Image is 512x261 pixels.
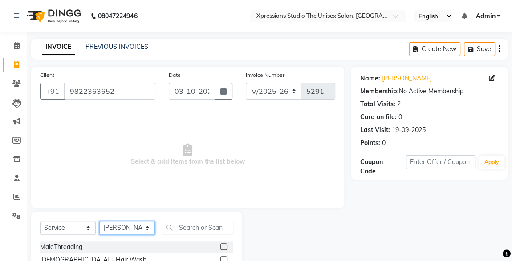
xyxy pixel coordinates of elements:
[64,83,155,100] input: Search by Name/Mobile/Email/Code
[40,242,82,252] div: MaleThreading
[169,71,181,79] label: Date
[360,157,406,176] div: Coupon Code
[360,87,398,96] div: Membership:
[360,112,396,122] div: Card on file:
[475,12,495,21] span: Admin
[162,221,233,234] input: Search or Scan
[360,138,380,148] div: Points:
[42,39,75,55] a: INVOICE
[98,4,137,28] b: 08047224946
[464,42,495,56] button: Save
[23,4,84,28] img: logo
[409,42,460,56] button: Create New
[40,83,65,100] button: +91
[246,71,284,79] label: Invoice Number
[397,100,400,109] div: 2
[382,74,431,83] a: [PERSON_NAME]
[360,125,390,135] div: Last Visit:
[479,156,504,169] button: Apply
[360,74,380,83] div: Name:
[382,138,385,148] div: 0
[406,155,475,169] input: Enter Offer / Coupon Code
[360,100,395,109] div: Total Visits:
[360,87,499,96] div: No Active Membership
[391,125,425,135] div: 19-09-2025
[40,71,54,79] label: Client
[398,112,402,122] div: 0
[85,43,148,51] a: PREVIOUS INVOICES
[40,110,335,199] span: Select & add items from the list below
